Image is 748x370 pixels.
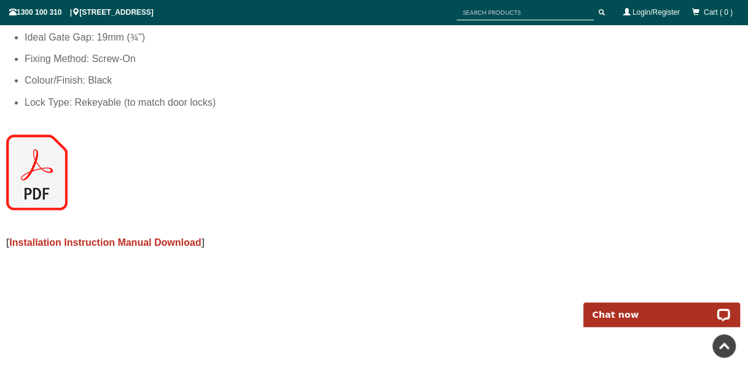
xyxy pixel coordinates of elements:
li: Colour/Finish: Black [25,69,742,91]
li: Lock Type: Rekeyable (to match door locks) [25,92,742,113]
span: 1300 100 310 | [STREET_ADDRESS] [9,8,154,17]
a: Installation Instruction Manual Download [9,237,201,248]
iframe: LiveChat chat widget [575,288,748,327]
span: Cart ( 0 ) [704,8,733,17]
img: pdf_icon.png [6,135,68,210]
input: SEARCH PRODUCTS [457,5,594,20]
a: d-and-d-lokklatch-magnetic-llm-installation-instruction [6,135,742,210]
span: [ ] [6,237,205,248]
a: Login/Register [632,8,680,17]
li: Fixing Method: Screw-On [25,48,742,69]
li: Ideal Gate Gap: 19mm (¾") [25,26,742,48]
